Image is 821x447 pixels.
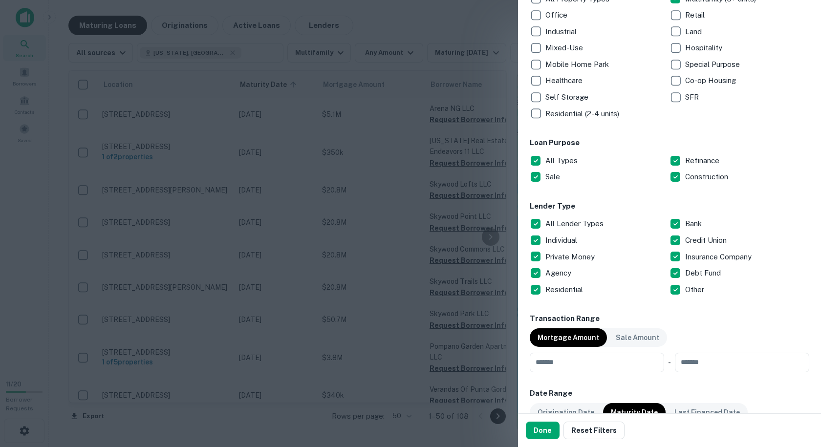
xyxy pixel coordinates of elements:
p: Credit Union [685,234,729,246]
p: Mortgage Amount [538,332,599,343]
p: SFR [685,91,701,103]
p: Mobile Home Park [545,59,611,70]
p: Individual [545,234,579,246]
p: Special Purpose [685,59,742,70]
p: Private Money [545,251,597,263]
h6: Lender Type [530,201,809,212]
h6: Loan Purpose [530,137,809,149]
div: - [668,353,671,372]
p: Industrial [545,26,579,38]
p: Sale [545,171,562,183]
button: Reset Filters [563,422,625,439]
p: Maturity Date [611,407,658,418]
p: Co-op Housing [685,75,738,86]
p: Office [545,9,569,21]
h6: Date Range [530,388,809,399]
p: Bank [685,218,704,230]
p: Healthcare [545,75,584,86]
p: Land [685,26,704,38]
p: Retail [685,9,707,21]
p: Sale Amount [616,332,659,343]
p: Debt Fund [685,267,723,279]
p: All Lender Types [545,218,605,230]
p: Origination Date [538,407,594,418]
p: Residential [545,284,585,296]
p: Construction [685,171,730,183]
p: Hospitality [685,42,724,54]
p: Agency [545,267,573,279]
p: Residential (2-4 units) [545,108,621,120]
p: Self Storage [545,91,590,103]
iframe: Chat Widget [772,369,821,416]
p: Refinance [685,155,721,167]
p: All Types [545,155,580,167]
p: Mixed-Use [545,42,585,54]
p: Other [685,284,706,296]
p: Last Financed Date [674,407,740,418]
button: Done [526,422,560,439]
h6: Transaction Range [530,313,809,324]
p: Insurance Company [685,251,754,263]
